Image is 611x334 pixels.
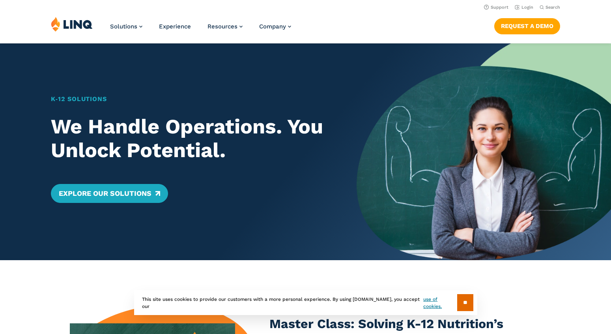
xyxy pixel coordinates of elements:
img: LINQ | K‑12 Software [51,17,93,32]
nav: Primary Navigation [110,17,291,43]
span: Search [546,5,560,10]
a: Solutions [110,23,142,30]
nav: Button Navigation [494,17,560,34]
span: Solutions [110,23,137,30]
a: Resources [207,23,243,30]
a: Support [484,5,508,10]
h1: K‑12 Solutions [51,94,331,104]
button: Open Search Bar [540,4,560,10]
a: Login [515,5,533,10]
a: Request a Demo [494,18,560,34]
div: This site uses cookies to provide our customers with a more personal experience. By using [DOMAIN... [134,290,477,315]
span: Company [259,23,286,30]
a: Experience [159,23,191,30]
span: Resources [207,23,237,30]
img: Home Banner [357,43,611,260]
a: Company [259,23,291,30]
h2: We Handle Operations. You Unlock Potential. [51,115,331,162]
a: Explore Our Solutions [51,184,168,203]
a: use of cookies. [423,296,457,310]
